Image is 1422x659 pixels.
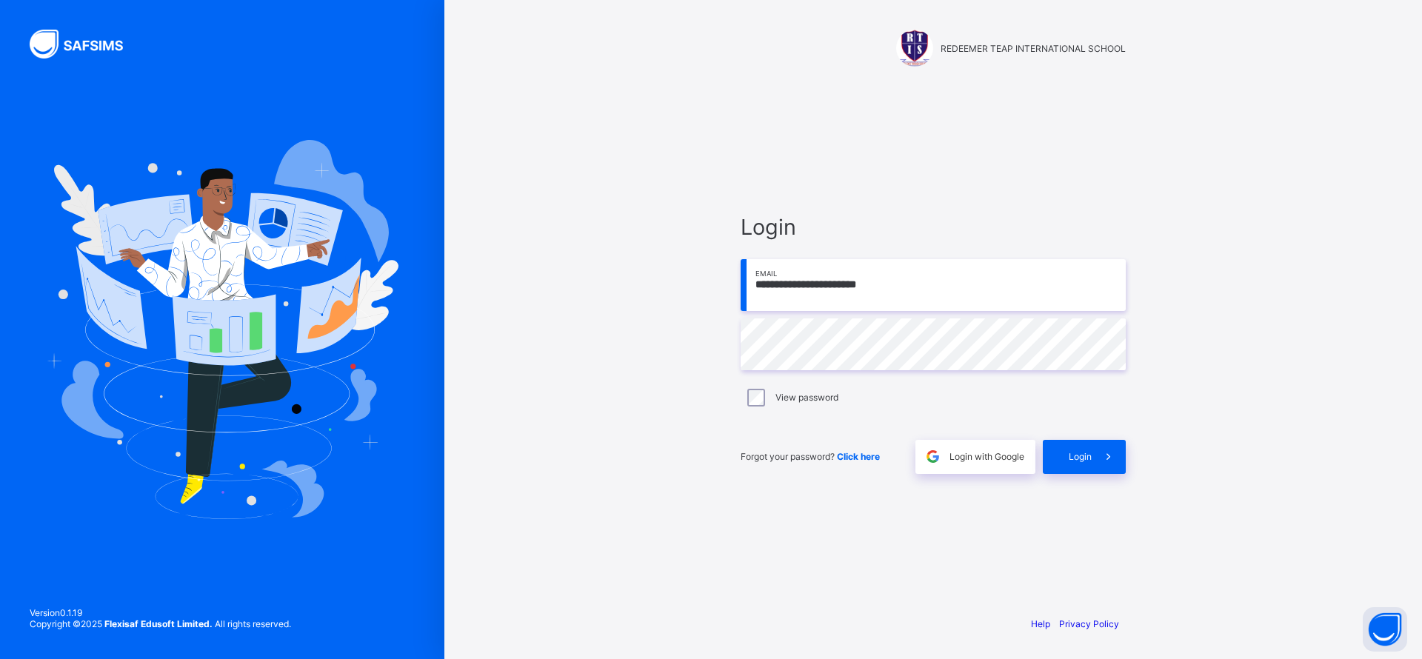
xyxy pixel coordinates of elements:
[1069,451,1092,462] span: Login
[30,607,291,618] span: Version 0.1.19
[1031,618,1050,629] a: Help
[741,214,1126,240] span: Login
[837,451,880,462] a: Click here
[1363,607,1407,652] button: Open asap
[775,392,838,403] label: View password
[949,451,1024,462] span: Login with Google
[46,140,398,519] img: Hero Image
[1059,618,1119,629] a: Privacy Policy
[104,618,213,629] strong: Flexisaf Edusoft Limited.
[30,618,291,629] span: Copyright © 2025 All rights reserved.
[30,30,141,58] img: SAFSIMS Logo
[924,448,941,465] img: google.396cfc9801f0270233282035f929180a.svg
[941,43,1126,54] span: REDEEMER TEAP INTERNATIONAL SCHOOL
[741,451,880,462] span: Forgot your password?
